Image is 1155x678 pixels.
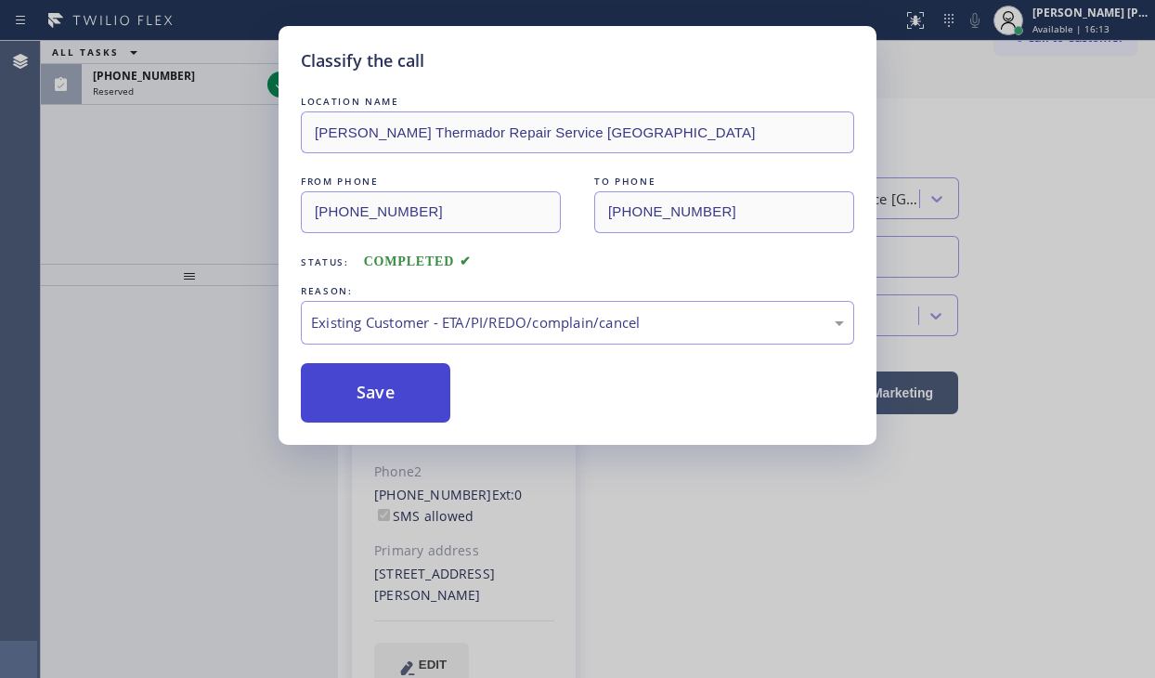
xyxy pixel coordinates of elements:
[301,363,450,423] button: Save
[301,172,561,191] div: FROM PHONE
[301,191,561,233] input: From phone
[311,312,844,333] div: Existing Customer - ETA/PI/REDO/complain/cancel
[301,92,854,111] div: LOCATION NAME
[301,255,349,268] span: Status:
[364,254,472,268] span: COMPLETED
[594,172,854,191] div: TO PHONE
[301,48,424,73] h5: Classify the call
[594,191,854,233] input: To phone
[301,281,854,301] div: REASON:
